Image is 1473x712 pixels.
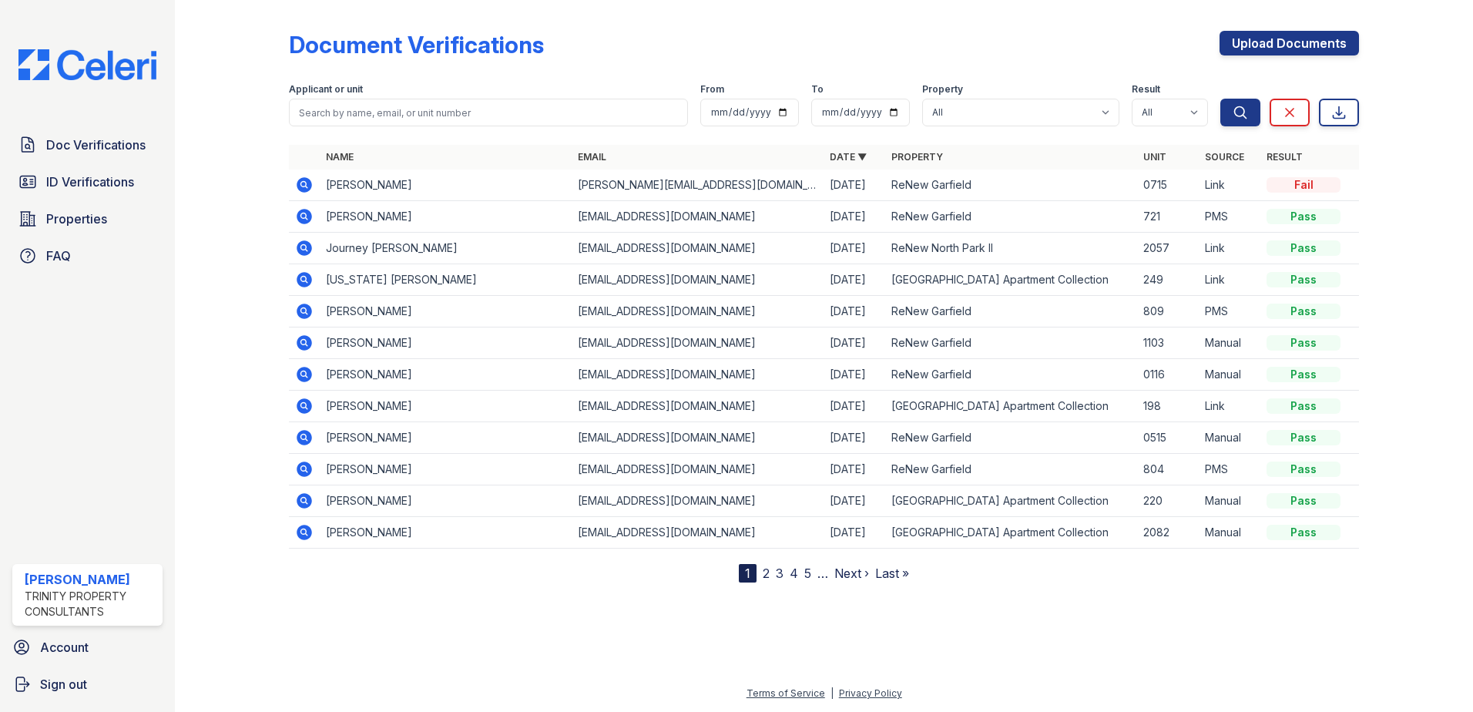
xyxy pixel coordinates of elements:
[1199,485,1260,517] td: Manual
[320,201,572,233] td: [PERSON_NAME]
[830,151,867,163] a: Date ▼
[25,589,156,620] div: Trinity Property Consultants
[885,485,1137,517] td: [GEOGRAPHIC_DATA] Apartment Collection
[12,166,163,197] a: ID Verifications
[1137,264,1199,296] td: 249
[12,240,163,271] a: FAQ
[824,359,885,391] td: [DATE]
[700,83,724,96] label: From
[1137,233,1199,264] td: 2057
[6,632,169,663] a: Account
[1267,304,1340,319] div: Pass
[1199,296,1260,327] td: PMS
[824,201,885,233] td: [DATE]
[572,264,824,296] td: [EMAIL_ADDRESS][DOMAIN_NAME]
[572,201,824,233] td: [EMAIL_ADDRESS][DOMAIN_NAME]
[6,49,169,80] img: CE_Logo_Blue-a8612792a0a2168367f1c8372b55b34899dd931a85d93a1a3d3e32e68fde9ad4.png
[320,359,572,391] td: [PERSON_NAME]
[1132,83,1160,96] label: Result
[1267,462,1340,477] div: Pass
[790,566,798,581] a: 4
[1137,359,1199,391] td: 0116
[320,391,572,422] td: [PERSON_NAME]
[1199,422,1260,454] td: Manual
[1267,272,1340,287] div: Pass
[1199,454,1260,485] td: PMS
[12,203,163,234] a: Properties
[1143,151,1166,163] a: Unit
[320,264,572,296] td: [US_STATE] [PERSON_NAME]
[804,566,811,581] a: 5
[885,517,1137,549] td: [GEOGRAPHIC_DATA] Apartment Collection
[572,391,824,422] td: [EMAIL_ADDRESS][DOMAIN_NAME]
[747,687,825,699] a: Terms of Service
[885,264,1137,296] td: [GEOGRAPHIC_DATA] Apartment Collection
[824,296,885,327] td: [DATE]
[1199,517,1260,549] td: Manual
[572,233,824,264] td: [EMAIL_ADDRESS][DOMAIN_NAME]
[326,151,354,163] a: Name
[834,566,869,581] a: Next ›
[1199,359,1260,391] td: Manual
[1205,151,1244,163] a: Source
[1267,367,1340,382] div: Pass
[1137,296,1199,327] td: 809
[289,83,363,96] label: Applicant or unit
[572,296,824,327] td: [EMAIL_ADDRESS][DOMAIN_NAME]
[824,327,885,359] td: [DATE]
[1137,201,1199,233] td: 721
[572,170,824,201] td: [PERSON_NAME][EMAIL_ADDRESS][DOMAIN_NAME]
[885,359,1137,391] td: ReNew Garfield
[922,83,963,96] label: Property
[1199,233,1260,264] td: Link
[12,129,163,160] a: Doc Verifications
[320,327,572,359] td: [PERSON_NAME]
[885,233,1137,264] td: ReNew North Park II
[320,517,572,549] td: [PERSON_NAME]
[824,422,885,454] td: [DATE]
[885,170,1137,201] td: ReNew Garfield
[1199,391,1260,422] td: Link
[1267,335,1340,351] div: Pass
[1199,170,1260,201] td: Link
[46,247,71,265] span: FAQ
[320,296,572,327] td: [PERSON_NAME]
[824,454,885,485] td: [DATE]
[46,210,107,228] span: Properties
[1137,485,1199,517] td: 220
[1137,422,1199,454] td: 0515
[1220,31,1359,55] a: Upload Documents
[6,669,169,700] button: Sign out
[289,99,688,126] input: Search by name, email, or unit number
[824,233,885,264] td: [DATE]
[885,327,1137,359] td: ReNew Garfield
[289,31,544,59] div: Document Verifications
[885,422,1137,454] td: ReNew Garfield
[572,422,824,454] td: [EMAIL_ADDRESS][DOMAIN_NAME]
[1137,170,1199,201] td: 0715
[320,422,572,454] td: [PERSON_NAME]
[40,675,87,694] span: Sign out
[25,570,156,589] div: [PERSON_NAME]
[824,517,885,549] td: [DATE]
[739,564,757,583] div: 1
[811,83,824,96] label: To
[320,454,572,485] td: [PERSON_NAME]
[875,566,909,581] a: Last »
[824,391,885,422] td: [DATE]
[1267,177,1340,193] div: Fail
[1199,201,1260,233] td: PMS
[1267,240,1340,256] div: Pass
[824,264,885,296] td: [DATE]
[839,687,902,699] a: Privacy Policy
[776,566,783,581] a: 3
[320,170,572,201] td: [PERSON_NAME]
[572,485,824,517] td: [EMAIL_ADDRESS][DOMAIN_NAME]
[46,136,146,154] span: Doc Verifications
[891,151,943,163] a: Property
[830,687,834,699] div: |
[46,173,134,191] span: ID Verifications
[320,485,572,517] td: [PERSON_NAME]
[1137,391,1199,422] td: 198
[1199,264,1260,296] td: Link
